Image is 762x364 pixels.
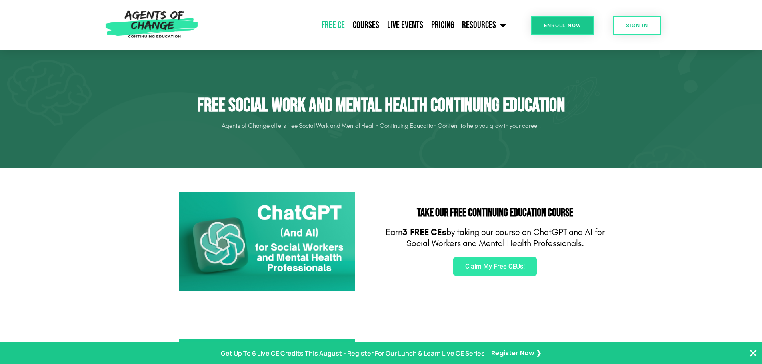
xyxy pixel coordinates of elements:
h2: Take Our FREE Continuing Education Course [385,207,605,219]
h1: Free Social Work and Mental Health Continuing Education [157,94,605,117]
a: Live Events [383,15,427,35]
span: SIGN IN [626,23,648,28]
a: Enroll Now [531,16,594,35]
p: Get Up To 6 Live CE Credits This August - Register For Our Lunch & Learn Live CE Series [221,348,485,359]
nav: Menu [202,15,510,35]
p: Earn by taking our course on ChatGPT and AI for Social Workers and Mental Health Professionals. [385,227,605,249]
a: Claim My Free CEUs! [453,257,537,276]
span: Claim My Free CEUs! [465,263,525,270]
a: Register Now ❯ [491,348,541,359]
b: 3 FREE CEs [402,227,446,237]
p: Agents of Change offers free Social Work and Mental Health Continuing Education Content to help y... [157,119,605,132]
a: Courses [349,15,383,35]
a: Pricing [427,15,458,35]
a: Free CE [318,15,349,35]
span: Enroll Now [544,23,581,28]
button: Close Banner [748,348,758,358]
a: Resources [458,15,510,35]
a: SIGN IN [613,16,661,35]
